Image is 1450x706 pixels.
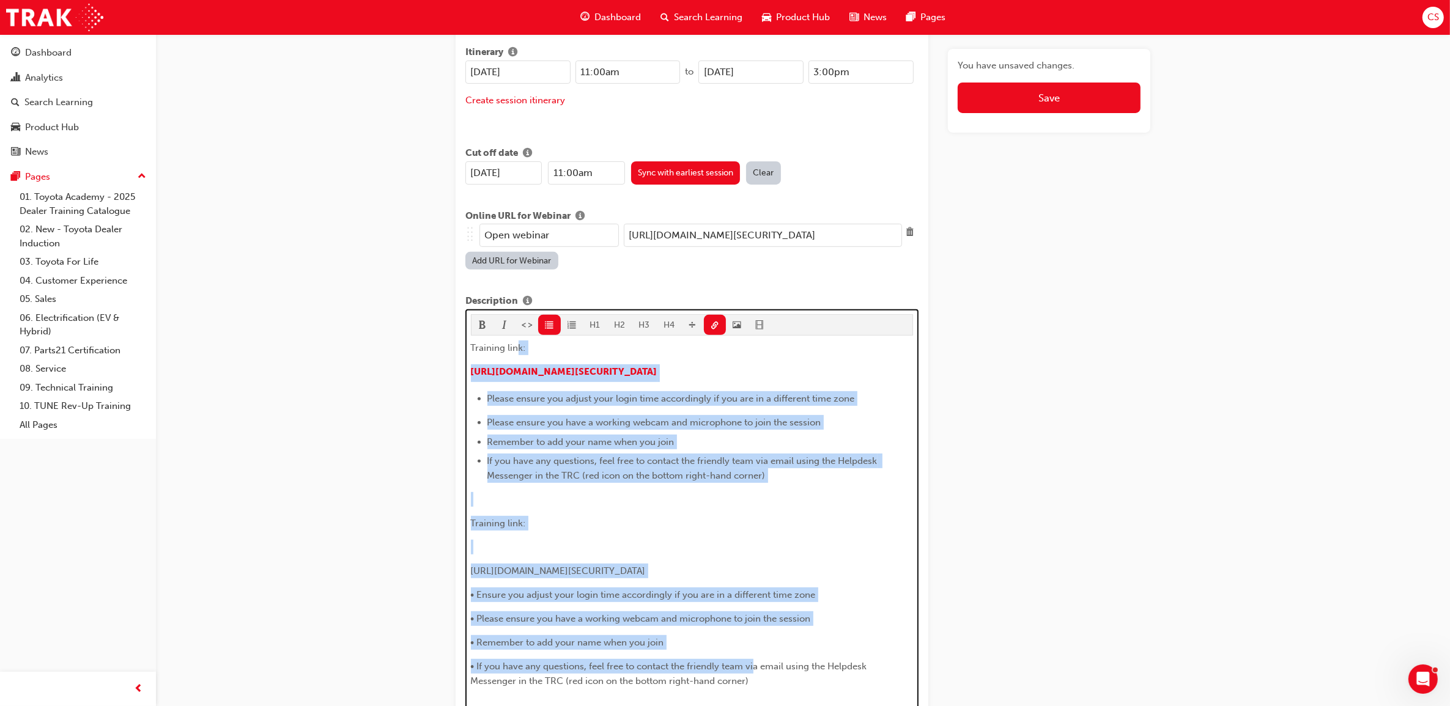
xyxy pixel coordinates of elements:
button: CS [1422,7,1444,28]
span: • Please ensure you have a working webcam and microphone to join the session [471,613,811,624]
span: search-icon [660,10,669,25]
button: format_monospace-icon [516,315,539,335]
button: format_bold-icon [472,315,494,335]
span: pages-icon [11,172,20,183]
span: Training link: [471,518,526,529]
button: H3 [632,315,657,335]
span: video-icon [755,321,764,331]
span: car-icon [762,10,771,25]
a: [URL][DOMAIN_NAME][SECURITY_DATA] [471,366,657,377]
a: news-iconNews [840,5,897,30]
input: http://example.com [624,224,902,247]
input: HH:MM am [808,61,914,84]
button: Show info [503,45,522,61]
div: Search Learning [24,95,93,109]
button: format_ul-icon [538,315,561,335]
span: If you have any questions, feel free to contact the friendly team via email using the Helpdesk Me... [487,455,880,481]
button: Create session itinerary [465,94,565,108]
span: [URL][DOMAIN_NAME][SECURITY_DATA] [471,565,646,576]
span: News [864,10,887,24]
a: car-iconProduct Hub [752,5,840,30]
span: info-icon [575,211,585,222]
button: H2 [607,315,632,335]
span: up-icon [138,169,146,185]
input: Link to webinar [479,224,619,247]
div: .. .. .. ..Delete [465,224,919,252]
input: HH:MM am [548,161,624,185]
input: DD/MM/YYYY [698,61,804,84]
button: format_ol-icon [561,315,583,335]
span: CS [1427,10,1439,24]
img: Trak [6,4,103,31]
span: car-icon [11,122,20,133]
a: 09. Technical Training [15,378,151,397]
span: Cut off date [465,146,518,161]
button: Pages [5,166,151,188]
span: You have unsaved changes. [958,59,1141,73]
span: Remember to add your name when you join [487,436,675,447]
span: divider-icon [688,321,697,331]
a: guage-iconDashboard [571,5,651,30]
span: • If you have any questions, feel free to contact the friendly team via email using the Helpdesk ... [471,661,870,686]
span: chart-icon [11,73,20,84]
input: HH:MM am [575,61,681,84]
span: link-icon [711,321,719,331]
button: Add URL for Webinar [465,252,558,270]
span: Please ensure you adjust your login time accordingly if you are in a different time zone [487,393,855,404]
a: 01. Toyota Academy - 2025 Dealer Training Catalogue [15,188,151,220]
input: DD/MM/YYYY [465,161,542,185]
div: Dashboard [25,46,72,60]
button: Save [958,83,1141,113]
a: 06. Electrification (EV & Hybrid) [15,309,151,341]
input: DD/MM/YYYY [465,61,571,84]
button: Show info [571,209,590,224]
a: 04. Customer Experience [15,271,151,290]
a: News [5,141,151,163]
a: 10. TUNE Rev-Up Training [15,397,151,416]
button: DashboardAnalyticsSearch LearningProduct HubNews [5,39,151,166]
div: Pages [25,170,50,184]
a: 07. Parts21 Certification [15,341,151,360]
span: format_italic-icon [500,321,509,331]
span: Please ensure you have a working webcam and microphone to join the session [487,417,821,428]
button: Show info [518,294,537,309]
button: format_italic-icon [494,315,516,335]
a: pages-iconPages [897,5,955,30]
span: Search Learning [674,10,742,24]
div: News [25,145,48,159]
span: format_bold-icon [478,321,487,331]
span: pages-icon [906,10,915,25]
a: Analytics [5,67,151,89]
span: info-icon [523,149,532,160]
span: image-icon [733,321,741,331]
a: All Pages [15,416,151,435]
span: guage-icon [11,48,20,59]
button: Show info [518,146,537,161]
span: Dashboard [594,10,641,24]
a: Search Learning [5,91,151,114]
span: prev-icon [135,682,144,697]
button: H4 [657,315,682,335]
span: format_ol-icon [568,321,576,331]
span: • Remember to add your name when you join [471,637,664,648]
button: Delete [902,224,919,240]
a: 02. New - Toyota Dealer Induction [15,220,151,252]
span: info-icon [523,296,532,307]
span: Pages [920,10,945,24]
button: link-icon [704,315,727,335]
span: news-icon [11,147,20,158]
span: Itinerary [465,45,503,61]
div: .. .. .. .. [465,224,475,244]
iframe: Intercom live chat [1408,664,1438,694]
span: • Ensure you adjust your login time accordingly if you are in a different time zone [471,589,816,600]
button: Sync with earliest session [631,161,741,185]
button: Clear [746,161,781,185]
a: Dashboard [5,42,151,64]
span: Description [465,294,518,309]
a: search-iconSearch Learning [651,5,752,30]
span: Training link: [471,342,526,353]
